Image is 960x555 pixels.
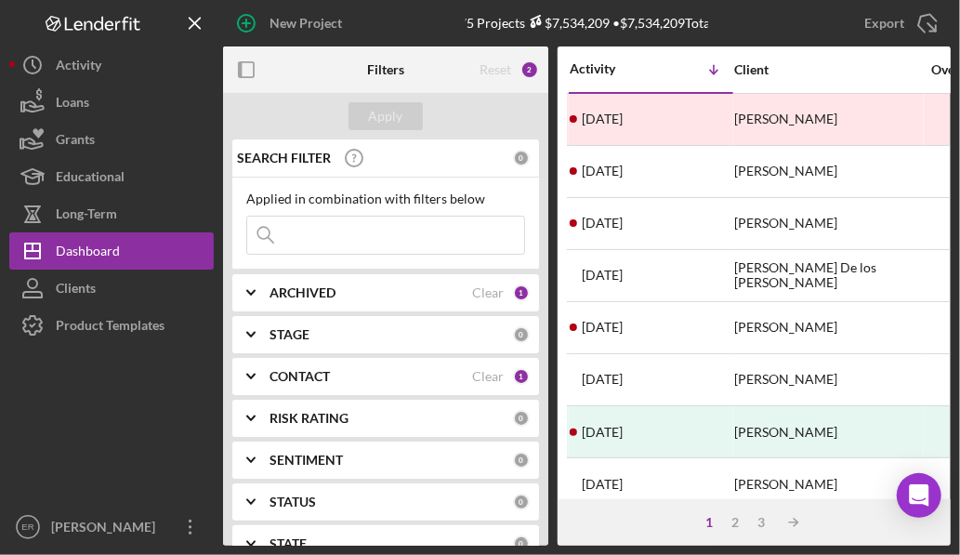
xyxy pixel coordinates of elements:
[513,326,530,343] div: 0
[734,355,920,404] div: [PERSON_NAME]
[513,284,530,301] div: 1
[734,251,920,300] div: [PERSON_NAME] De los [PERSON_NAME]
[520,60,539,79] div: 2
[582,268,623,283] time: 2025-07-04 18:38
[734,147,920,196] div: [PERSON_NAME]
[270,5,342,42] div: New Project
[9,121,214,158] button: Grants
[9,195,214,232] button: Long-Term
[734,407,920,456] div: [PERSON_NAME]
[9,270,214,307] button: Clients
[367,62,404,77] b: Filters
[270,369,330,384] b: CONTACT
[270,327,309,342] b: STAGE
[582,164,623,178] time: 2025-08-11 21:33
[734,303,920,352] div: [PERSON_NAME]
[513,150,530,166] div: 0
[46,509,167,550] div: [PERSON_NAME]
[56,121,95,163] div: Grants
[582,425,623,440] time: 2025-05-13 19:58
[480,62,511,77] div: Reset
[526,15,611,31] div: $7,534,209
[513,535,530,552] div: 0
[270,411,348,426] b: RISK RATING
[749,515,775,530] div: 3
[582,477,623,492] time: 2025-04-30 16:10
[472,369,504,384] div: Clear
[223,5,361,42] button: New Project
[348,102,423,130] button: Apply
[246,192,525,206] div: Applied in combination with filters below
[56,84,89,126] div: Loans
[9,509,214,546] button: ER[PERSON_NAME]
[270,453,343,468] b: SENTIMENT
[513,494,530,510] div: 0
[56,307,164,349] div: Product Templates
[9,307,214,344] button: Product Templates
[582,372,623,387] time: 2025-05-19 21:39
[734,95,920,144] div: [PERSON_NAME]
[9,46,214,84] button: Activity
[9,84,214,121] button: Loans
[270,495,316,509] b: STATUS
[734,62,920,77] div: Client
[472,285,504,300] div: Clear
[513,452,530,469] div: 0
[846,5,951,42] button: Export
[56,46,101,88] div: Activity
[897,473,941,518] div: Open Intercom Messenger
[697,515,723,530] div: 1
[513,410,530,427] div: 0
[734,199,920,248] div: [PERSON_NAME]
[270,285,335,300] b: ARCHIVED
[56,232,120,274] div: Dashboard
[864,5,904,42] div: Export
[56,158,125,200] div: Educational
[9,158,214,195] button: Educational
[582,216,623,231] time: 2025-07-08 18:12
[369,102,403,130] div: Apply
[56,270,96,311] div: Clients
[582,320,623,335] time: 2025-06-20 11:17
[582,112,623,126] time: 2025-08-21 17:18
[570,61,651,76] div: Activity
[9,232,214,270] button: Dashboard
[237,151,331,165] b: SEARCH FILTER
[56,195,117,237] div: Long-Term
[21,522,33,533] text: ER
[460,15,715,31] div: 75 Projects • $7,534,209 Total
[734,459,920,509] div: [PERSON_NAME]
[513,368,530,385] div: 1
[270,536,307,551] b: STATE
[723,515,749,530] div: 2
